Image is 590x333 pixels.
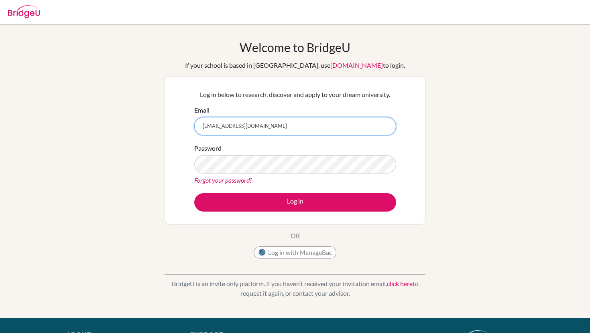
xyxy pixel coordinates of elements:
button: Log in [194,193,396,212]
div: If your school is based in [GEOGRAPHIC_DATA], use to login. [185,61,405,70]
img: Bridge-U [8,5,40,18]
label: Password [194,143,222,153]
a: click here [387,280,413,287]
a: Forgot your password? [194,176,252,184]
p: BridgeU is an invite only platform. If you haven’t received your invitation email, to request it ... [165,279,425,298]
button: Log in with ManageBac [254,246,336,258]
label: Email [194,105,210,115]
a: [DOMAIN_NAME] [330,61,383,69]
p: OR [291,231,300,240]
h1: Welcome to BridgeU [240,40,350,54]
p: Log in below to research, discover and apply to your dream university. [194,90,396,99]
